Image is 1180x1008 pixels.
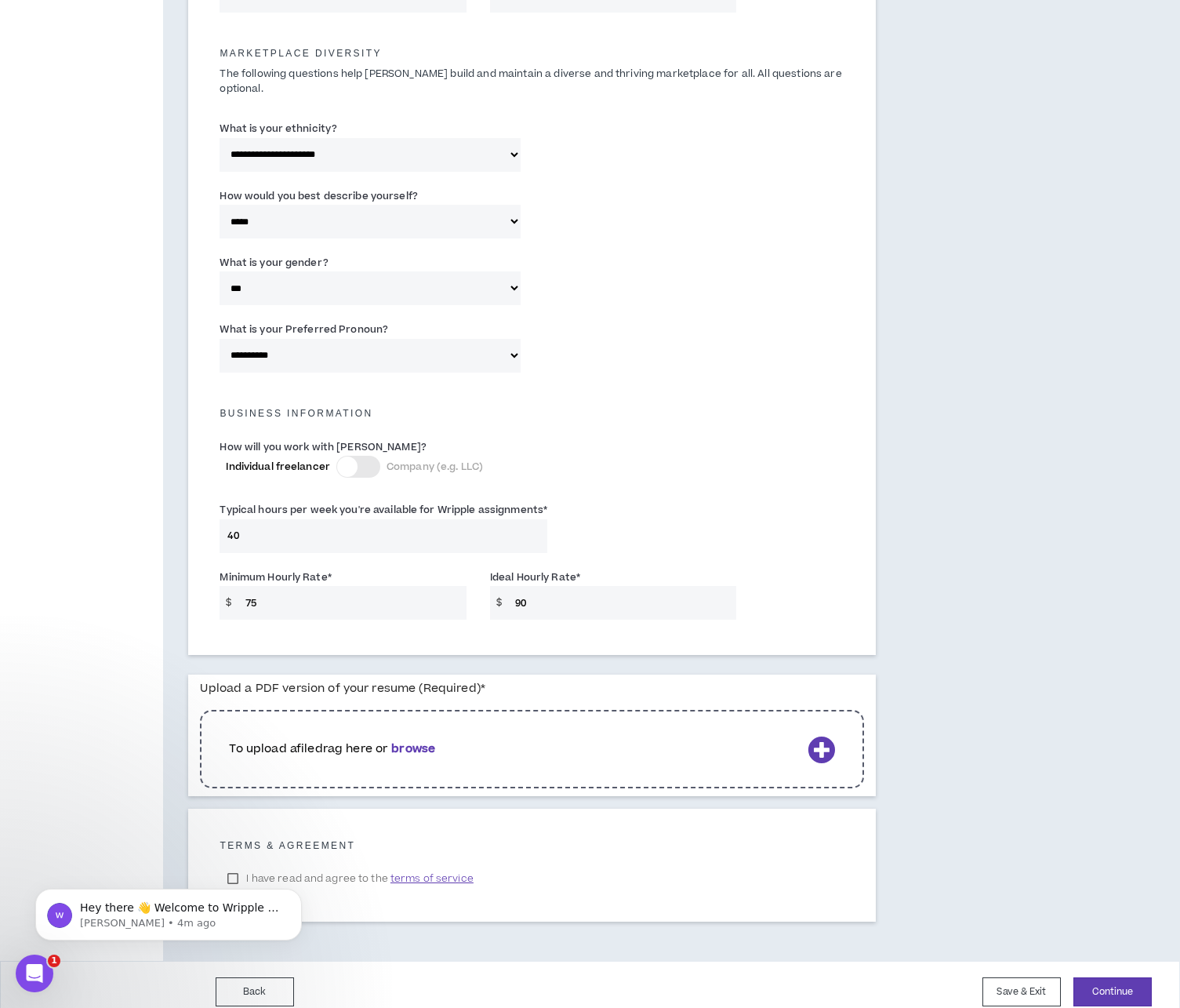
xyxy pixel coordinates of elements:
b: browse [391,741,435,757]
h5: Terms & Agreement [220,840,844,851]
span: Individual freelancer [226,460,330,474]
span: $ [490,586,508,620]
span: 1 [48,955,60,967]
input: Ex $75 [238,586,467,620]
label: What is your ethnicity? [220,116,337,141]
p: The following questions help [PERSON_NAME] build and maintain a diverse and thriving marketplace ... [208,67,856,96]
h5: Marketplace Diversity [208,48,856,59]
label: How would you best describe yourself? [220,184,417,209]
button: Save & Exit [982,977,1061,1006]
span: Company (e.g. LLC) [387,460,483,474]
label: Upload a PDF version of your resume (Required) [200,675,485,702]
iframe: Intercom live chat [16,955,53,992]
button: Continue [1073,977,1152,1006]
button: Back [216,977,294,1006]
label: What is your Preferred Pronoun? [220,317,388,342]
h5: Business Information [208,408,856,419]
label: Typical hours per week you're available for Wripple assignments [220,497,547,522]
label: Minimum Hourly Rate [220,565,331,590]
label: Ideal Hourly Rate [490,565,580,590]
span: $ [220,586,238,620]
label: What is your gender? [220,250,328,275]
span: terms of service [390,871,474,886]
label: I have read and agree to the [220,867,481,890]
div: To upload afiledrag here orbrowse [200,702,864,796]
label: How will you work with [PERSON_NAME]? [220,435,426,460]
iframe: Intercom notifications message [12,856,325,966]
input: Ex $90 [507,586,736,620]
p: To upload a file drag here or [229,741,801,758]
